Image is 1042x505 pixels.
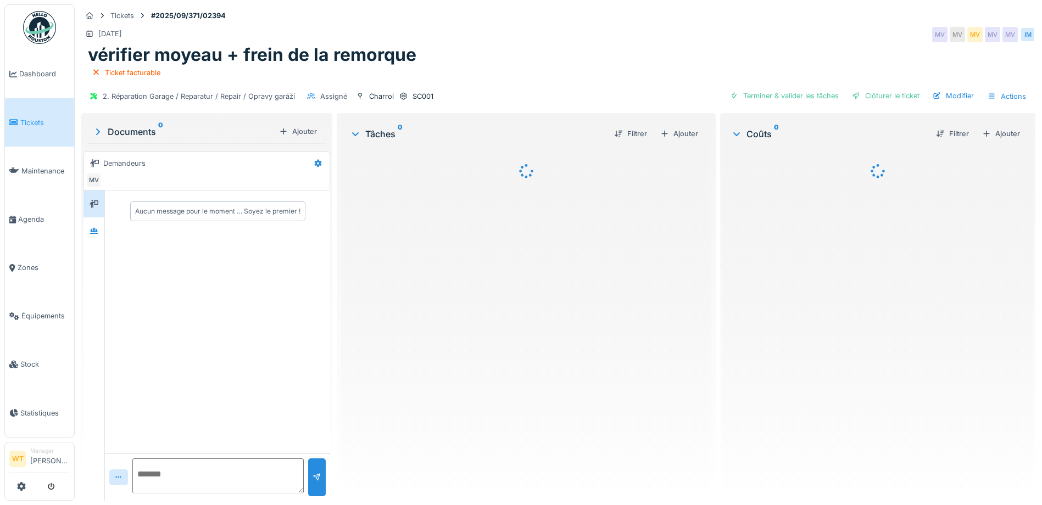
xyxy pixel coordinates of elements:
a: Agenda [5,195,74,243]
li: WT [9,451,26,467]
strong: #2025/09/371/02394 [147,10,230,21]
div: [DATE] [98,29,122,39]
span: Maintenance [21,166,70,176]
div: MV [1002,27,1018,42]
a: Tickets [5,98,74,147]
span: Équipements [21,311,70,321]
div: MV [967,27,983,42]
div: Assigné [320,91,347,102]
div: MV [932,27,948,42]
sup: 0 [774,127,779,141]
div: Ajouter [656,126,703,141]
div: Charroi [369,91,394,102]
div: Demandeurs [103,158,146,169]
span: Tickets [20,117,70,128]
div: Ajouter [978,126,1024,141]
a: Stock [5,340,74,389]
img: Badge_color-CXgf-gQk.svg [23,11,56,44]
div: Coûts [731,127,927,141]
div: SC001 [413,91,433,102]
h1: vérifier moyeau + frein de la remorque [88,44,416,65]
a: Dashboard [5,50,74,98]
span: Statistiques [20,408,70,418]
span: Stock [20,359,70,369]
div: 2. Réparation Garage / Reparatur / Repair / Opravy garáží [103,91,295,102]
a: Zones [5,244,74,292]
div: MV [985,27,1000,42]
div: Modifier [928,88,978,103]
div: Aucun message pour le moment … Soyez le premier ! [135,206,300,216]
div: MV [86,172,102,188]
div: MV [950,27,965,42]
div: Ticket facturable [105,68,160,78]
div: Clôturer le ticket [848,88,924,103]
span: Dashboard [19,69,70,79]
div: Terminer & valider les tâches [726,88,843,103]
a: Équipements [5,292,74,340]
div: Filtrer [610,126,651,141]
li: [PERSON_NAME] [30,447,70,470]
div: IM [1020,27,1035,42]
div: Tâches [350,127,605,141]
div: Ajouter [275,124,321,139]
div: Tickets [110,10,134,21]
div: Filtrer [932,126,973,141]
span: Agenda [18,214,70,225]
div: Documents [92,125,275,138]
a: Statistiques [5,389,74,437]
span: Zones [18,262,70,273]
a: WT Manager[PERSON_NAME] [9,447,70,473]
a: Maintenance [5,147,74,195]
sup: 0 [158,125,163,138]
div: Actions [983,88,1031,104]
sup: 0 [398,127,403,141]
div: Manager [30,447,70,455]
